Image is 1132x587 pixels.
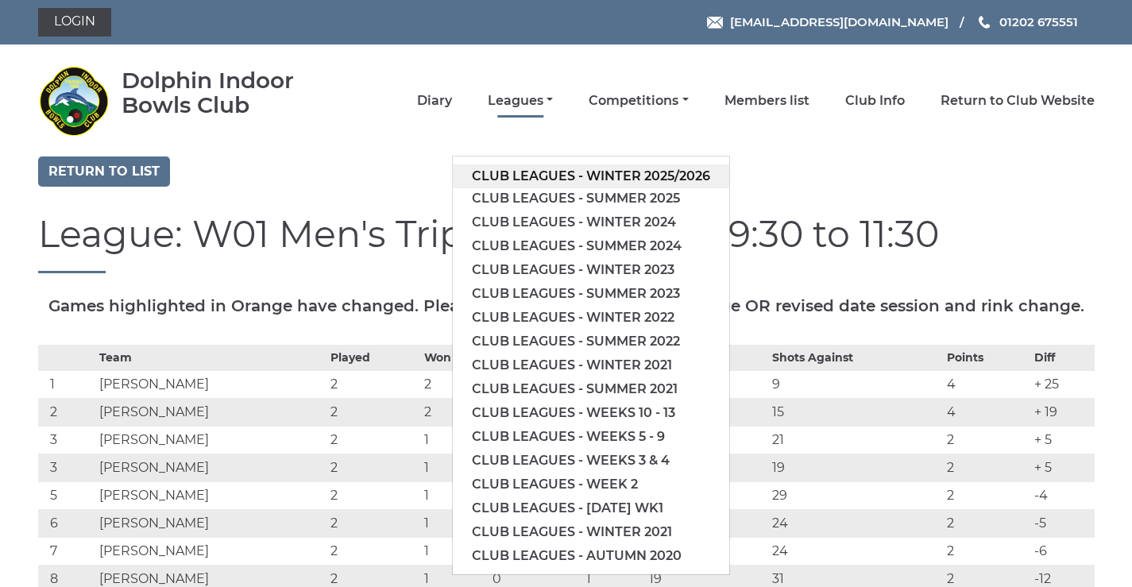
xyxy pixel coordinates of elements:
[453,234,729,258] a: Club leagues - Summer 2024
[768,454,943,481] td: 19
[420,345,489,370] th: Won
[768,345,943,370] th: Shots Against
[420,481,489,509] td: 1
[943,509,1030,537] td: 2
[768,509,943,537] td: 24
[1030,426,1095,454] td: + 5
[453,377,729,401] a: Club leagues - Summer 2021
[768,481,943,509] td: 29
[326,426,420,454] td: 2
[488,92,553,110] a: Leagues
[943,345,1030,370] th: Points
[95,537,326,565] td: [PERSON_NAME]
[1030,509,1095,537] td: -5
[38,65,110,137] img: Dolphin Indoor Bowls Club
[453,353,729,377] a: Club leagues - Winter 2021
[326,345,420,370] th: Played
[38,537,96,565] td: 7
[38,398,96,426] td: 2
[38,214,1095,273] h1: League: W01 Men's Triples - [DATE] - 09:30 to 11:30
[326,454,420,481] td: 2
[768,398,943,426] td: 15
[420,454,489,481] td: 1
[95,509,326,537] td: [PERSON_NAME]
[999,14,1078,29] span: 01202 675551
[453,282,729,306] a: Club leagues - Summer 2023
[1030,481,1095,509] td: -4
[724,92,809,110] a: Members list
[1030,398,1095,426] td: + 19
[730,14,948,29] span: [EMAIL_ADDRESS][DOMAIN_NAME]
[453,520,729,544] a: Club leagues - Winter 2021
[707,17,723,29] img: Email
[38,156,170,187] a: Return to list
[943,426,1030,454] td: 2
[453,401,729,425] a: Club leagues - Weeks 10 - 13
[589,92,688,110] a: Competitions
[768,370,943,398] td: 9
[420,426,489,454] td: 1
[38,370,96,398] td: 1
[95,426,326,454] td: [PERSON_NAME]
[1030,537,1095,565] td: -6
[95,345,326,370] th: Team
[38,481,96,509] td: 5
[1030,370,1095,398] td: + 25
[95,481,326,509] td: [PERSON_NAME]
[38,509,96,537] td: 6
[943,454,1030,481] td: 2
[1030,454,1095,481] td: + 5
[453,187,729,210] a: Club leagues - Summer 2025
[1030,345,1095,370] th: Diff
[845,92,905,110] a: Club Info
[453,164,729,188] a: Club leagues - Winter 2025/2026
[453,425,729,449] a: Club leagues - Weeks 5 - 9
[707,13,948,31] a: Email [EMAIL_ADDRESS][DOMAIN_NAME]
[122,68,340,118] div: Dolphin Indoor Bowls Club
[326,370,420,398] td: 2
[420,537,489,565] td: 1
[95,370,326,398] td: [PERSON_NAME]
[417,92,452,110] a: Diary
[453,210,729,234] a: Club leagues - Winter 2024
[326,481,420,509] td: 2
[979,16,990,29] img: Phone us
[326,398,420,426] td: 2
[768,537,943,565] td: 24
[38,426,96,454] td: 3
[768,426,943,454] td: 21
[453,473,729,496] a: Club leagues - Week 2
[95,454,326,481] td: [PERSON_NAME]
[943,481,1030,509] td: 2
[943,537,1030,565] td: 2
[943,370,1030,398] td: 4
[453,449,729,473] a: Club leagues - Weeks 3 & 4
[452,156,730,575] ul: Leagues
[453,330,729,353] a: Club leagues - Summer 2022
[943,398,1030,426] td: 4
[976,13,1078,31] a: Phone us 01202 675551
[453,306,729,330] a: Club leagues - Winter 2022
[453,496,729,520] a: Club leagues - [DATE] wk1
[420,509,489,537] td: 1
[95,398,326,426] td: [PERSON_NAME]
[326,537,420,565] td: 2
[38,454,96,481] td: 3
[453,544,729,568] a: Club leagues - Autumn 2020
[326,509,420,537] td: 2
[420,370,489,398] td: 2
[453,258,729,282] a: Club leagues - Winter 2023
[941,92,1095,110] a: Return to Club Website
[38,8,111,37] a: Login
[38,297,1095,315] h5: Games highlighted in Orange have changed. Please check for a revised rink change OR revised date ...
[420,398,489,426] td: 2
